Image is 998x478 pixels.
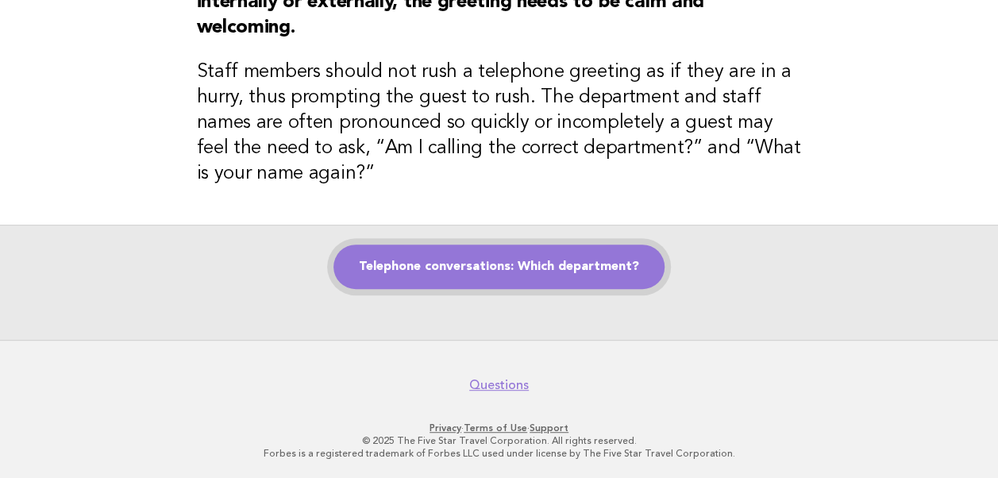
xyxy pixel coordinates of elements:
[333,245,665,289] a: Telephone conversations: Which department?
[430,422,461,434] a: Privacy
[22,434,976,447] p: © 2025 The Five Star Travel Corporation. All rights reserved.
[22,422,976,434] p: · ·
[469,377,529,393] a: Questions
[464,422,527,434] a: Terms of Use
[197,60,802,187] h3: Staff members should not rush a telephone greeting as if they are in a hurry, thus prompting the ...
[530,422,568,434] a: Support
[22,447,976,460] p: Forbes is a registered trademark of Forbes LLC used under license by The Five Star Travel Corpora...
